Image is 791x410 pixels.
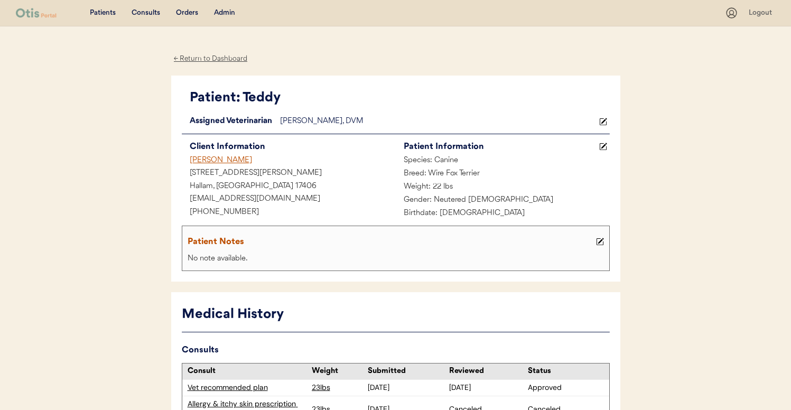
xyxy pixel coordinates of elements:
div: Medical History [182,305,610,325]
div: Gender: Neutered [DEMOGRAPHIC_DATA] [396,194,610,207]
div: Client Information [190,139,396,154]
div: Species: Canine [396,154,610,167]
div: Consult [188,366,306,377]
div: ← Return to Dashboard [171,53,250,65]
div: Vet recommended plan [188,383,306,393]
div: Patient Information [404,139,597,154]
div: Patient Notes [188,235,593,249]
div: Logout [749,8,775,18]
div: Assigned Veterinarian [182,115,280,128]
div: [EMAIL_ADDRESS][DOMAIN_NAME] [182,193,396,206]
div: 23lbs [312,383,365,393]
div: Submitted [368,366,444,377]
div: [PHONE_NUMBER] [182,206,396,219]
div: Approved [528,383,604,393]
div: [PERSON_NAME], DVM [280,115,597,128]
div: Hallam, [GEOGRAPHIC_DATA] 17406 [182,180,396,193]
div: No note available. [185,253,607,266]
div: Breed: Wire Fox Terrier [396,167,610,181]
div: Consults [182,343,610,358]
div: Admin [214,8,235,18]
div: Status [528,366,604,377]
div: [STREET_ADDRESS][PERSON_NAME] [182,167,396,180]
div: Weight: 22 lbs [396,181,610,194]
div: Birthdate: [DEMOGRAPHIC_DATA] [396,207,610,220]
div: [PERSON_NAME] [182,154,396,167]
div: [DATE] [368,383,444,393]
div: Weight [312,366,365,377]
div: Orders [176,8,198,18]
div: Patient: Teddy [190,88,610,108]
div: Reviewed [449,366,525,377]
div: [DATE] [449,383,525,393]
div: Consults [132,8,160,18]
div: Patients [90,8,116,18]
